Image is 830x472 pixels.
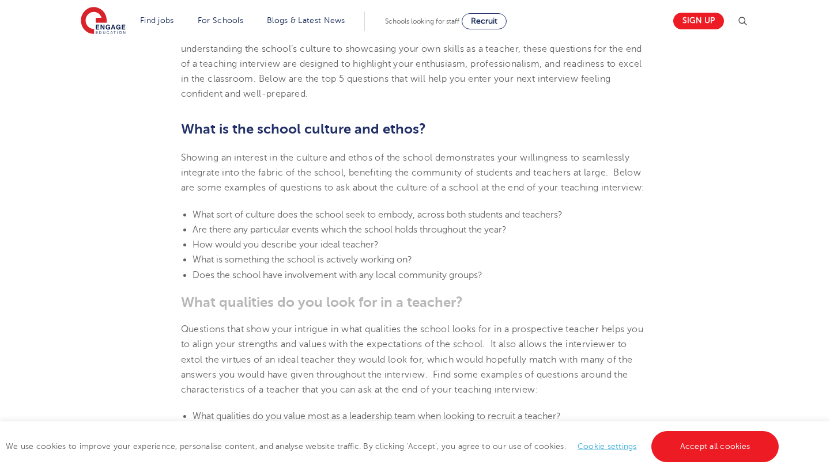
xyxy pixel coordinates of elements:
span: What qualities do you look for in a teacher? [181,294,463,310]
span: Does the school have involvement with any local community groups? [193,270,482,280]
a: Sign up [673,13,724,29]
span: What sort of culture does the school seek to embody, across both students and teachers? [193,210,563,220]
span: Schools looking for staff [385,17,459,25]
span: Questions that show your intrigue in what qualities the school looks for in a prospective teacher... [181,324,644,395]
span: What qualities do you value most as a leadership team when looking to recruit a teacher? [193,411,561,421]
span: We use cookies to improve your experience, personalise content, and analyse website traffic. By c... [6,442,782,451]
a: Cookie settings [578,442,637,451]
img: Engage Education [81,7,126,36]
a: For Schools [198,16,243,25]
a: Accept all cookies [651,431,779,462]
a: Recruit [462,13,507,29]
span: Are there any particular events which the school holds throughout the year? [193,224,507,235]
span: What is something the school is actively working on? [193,254,412,265]
span: What is the school culture and ethos? [181,121,426,137]
span: How would you describe your ideal teacher? [193,239,379,250]
span: Showing an interest in the culture and ethos of the school demonstrates your willingness to seaml... [181,153,645,193]
span: Recruit [471,17,497,25]
a: Blogs & Latest News [267,16,345,25]
a: Find jobs [140,16,174,25]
